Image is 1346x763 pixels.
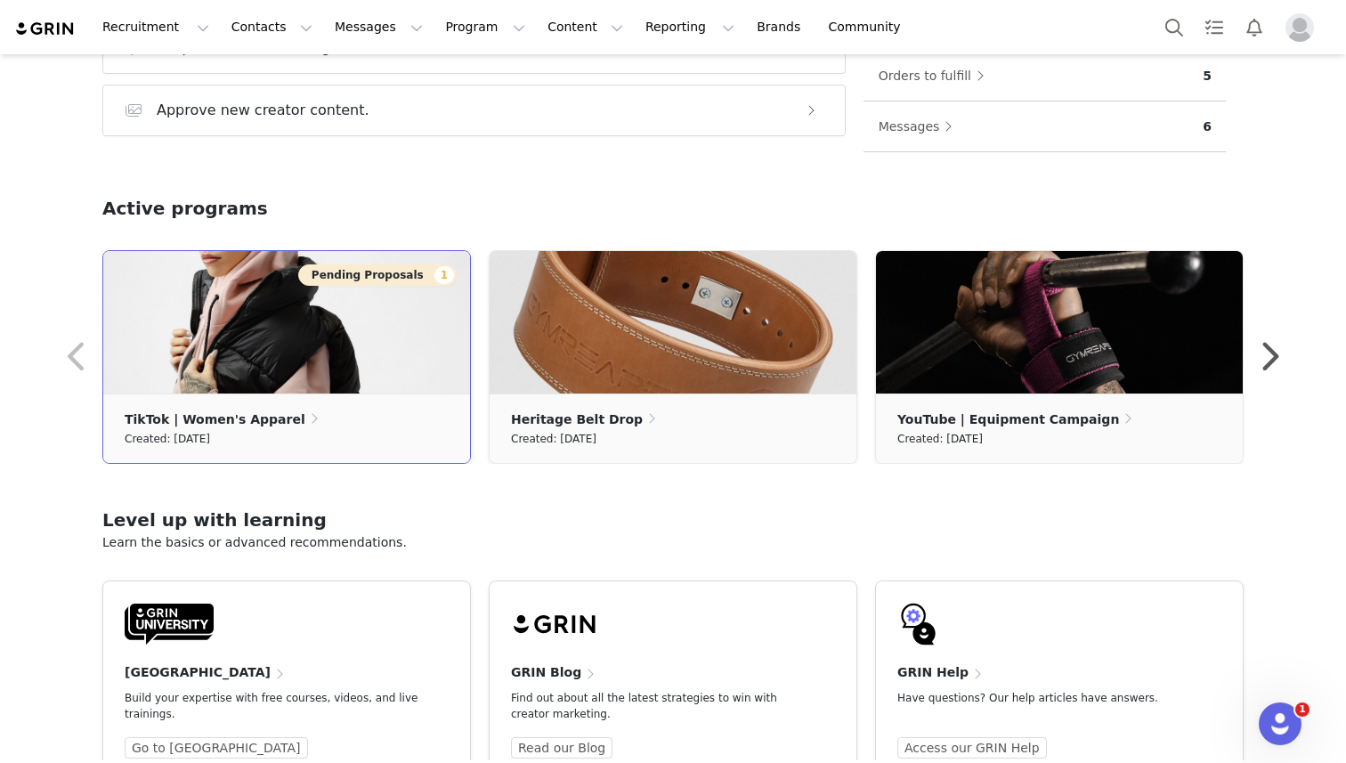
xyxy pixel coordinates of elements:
button: Messages [324,7,434,47]
img: e770035a-8034-4b34-a5eb-ea5517faafb3.png [876,251,1243,394]
p: YouTube | Equipment Campaign [897,410,1119,429]
a: Community [818,7,920,47]
button: Messages [878,112,962,141]
p: Have questions? Our help articles have answers. [897,690,1193,706]
p: Learn the basics or advanced recommendations. [102,533,1244,552]
span: 1 [1295,702,1310,717]
button: Approve new creator content. [102,85,846,136]
p: Heritage Belt Drop [511,410,643,429]
h2: Active programs [102,195,268,222]
small: Created: [DATE] [897,429,983,449]
button: Search [1155,7,1194,47]
iframe: Intercom live chat [1259,702,1301,745]
a: Tasks [1195,7,1234,47]
img: grin logo [14,20,77,37]
button: Notifications [1235,7,1274,47]
button: Pending Proposals1 [298,264,457,286]
img: 5b36fe24-0c00-4a3b-8a8b-1fc0c194de8d.png [103,251,470,394]
h3: Approve new creator content. [157,100,369,121]
p: TikTok | Women's Apparel [125,410,305,429]
small: Created: [DATE] [125,429,210,449]
small: Created: [DATE] [511,429,596,449]
a: Read our Blog [511,737,612,759]
img: b7ba7bf1-668a-4083-96df-aea96db5c98c.png [490,251,856,394]
h2: Level up with learning [102,507,1244,533]
button: Content [537,7,634,47]
button: Recruitment [92,7,220,47]
p: Find out about all the latest strategies to win with creator marketing. [511,690,807,722]
img: grin-logo-black.svg [511,603,600,645]
p: Build your expertise with free courses, videos, and live trainings. [125,690,420,722]
a: Access our GRIN Help [897,737,1047,759]
h4: GRIN Blog [511,663,581,682]
button: Contacts [221,7,323,47]
button: Program [434,7,536,47]
p: 5 [1203,67,1212,85]
img: placeholder-profile.jpg [1285,13,1314,42]
h4: GRIN Help [897,663,969,682]
a: Go to [GEOGRAPHIC_DATA] [125,737,308,759]
a: Brands [746,7,816,47]
p: 6 [1203,118,1212,136]
button: Reporting [635,7,745,47]
img: GRIN-University-Logo-Black.svg [125,603,214,645]
button: Orders to fulfill [878,61,993,90]
img: GRIN-help-icon.svg [897,603,940,645]
button: Profile [1275,13,1332,42]
h4: [GEOGRAPHIC_DATA] [125,663,271,682]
